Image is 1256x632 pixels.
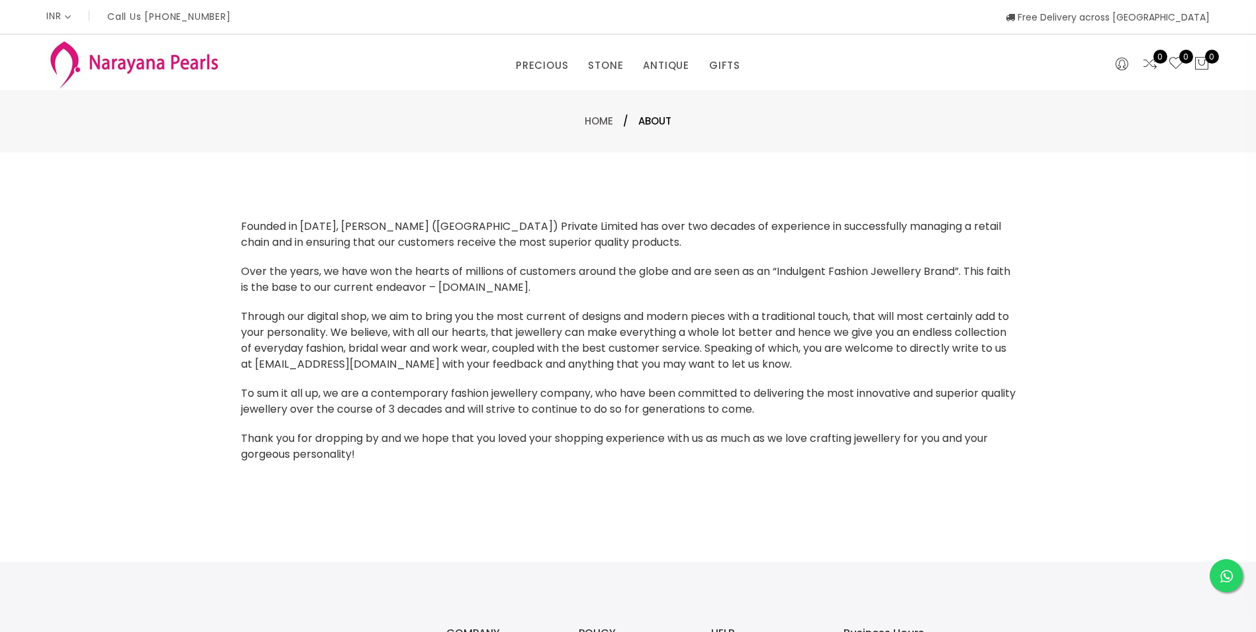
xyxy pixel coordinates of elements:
[241,309,1016,372] p: Through our digital shop, we aim to bring you the most current of designs and modern pieces with ...
[107,12,231,21] p: Call Us [PHONE_NUMBER]
[1205,50,1219,64] span: 0
[1168,56,1184,73] a: 0
[1142,56,1158,73] a: 0
[643,56,689,76] a: ANTIQUE
[709,56,740,76] a: GIFTS
[241,219,1016,250] p: Founded in [DATE], [PERSON_NAME] ([GEOGRAPHIC_DATA]) Private Limited has over two decades of expe...
[585,114,613,128] a: Home
[638,113,671,129] span: About
[241,264,1016,295] p: Over the years, we have won the hearts of millions of customers around the globe and are seen as ...
[1153,50,1167,64] span: 0
[1194,56,1210,73] button: 0
[241,431,1016,462] p: Thank you for dropping by and we hope that you loved your shopping experience with us as much as ...
[1179,50,1193,64] span: 0
[516,56,568,76] a: PRECIOUS
[1006,11,1210,24] span: Free Delivery across [GEOGRAPHIC_DATA]
[588,56,623,76] a: STONE
[623,113,628,129] span: /
[241,386,1016,417] p: To sum it all up, we are a contemporary fashion jewellery company, who have been committed to del...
